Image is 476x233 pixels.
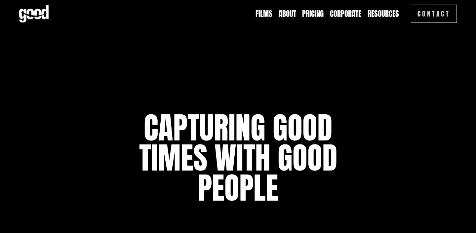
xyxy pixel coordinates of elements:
[129,113,347,203] h1: capturing good times with good people
[411,5,457,22] a: Contact
[368,9,399,19] span: Resources
[19,5,49,22] img: Good Feeling Films
[330,9,361,19] a: Corporate
[302,9,324,19] a: Pricing
[279,9,296,19] a: About
[368,9,399,19] a: folder dropdown
[256,9,272,19] a: Films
